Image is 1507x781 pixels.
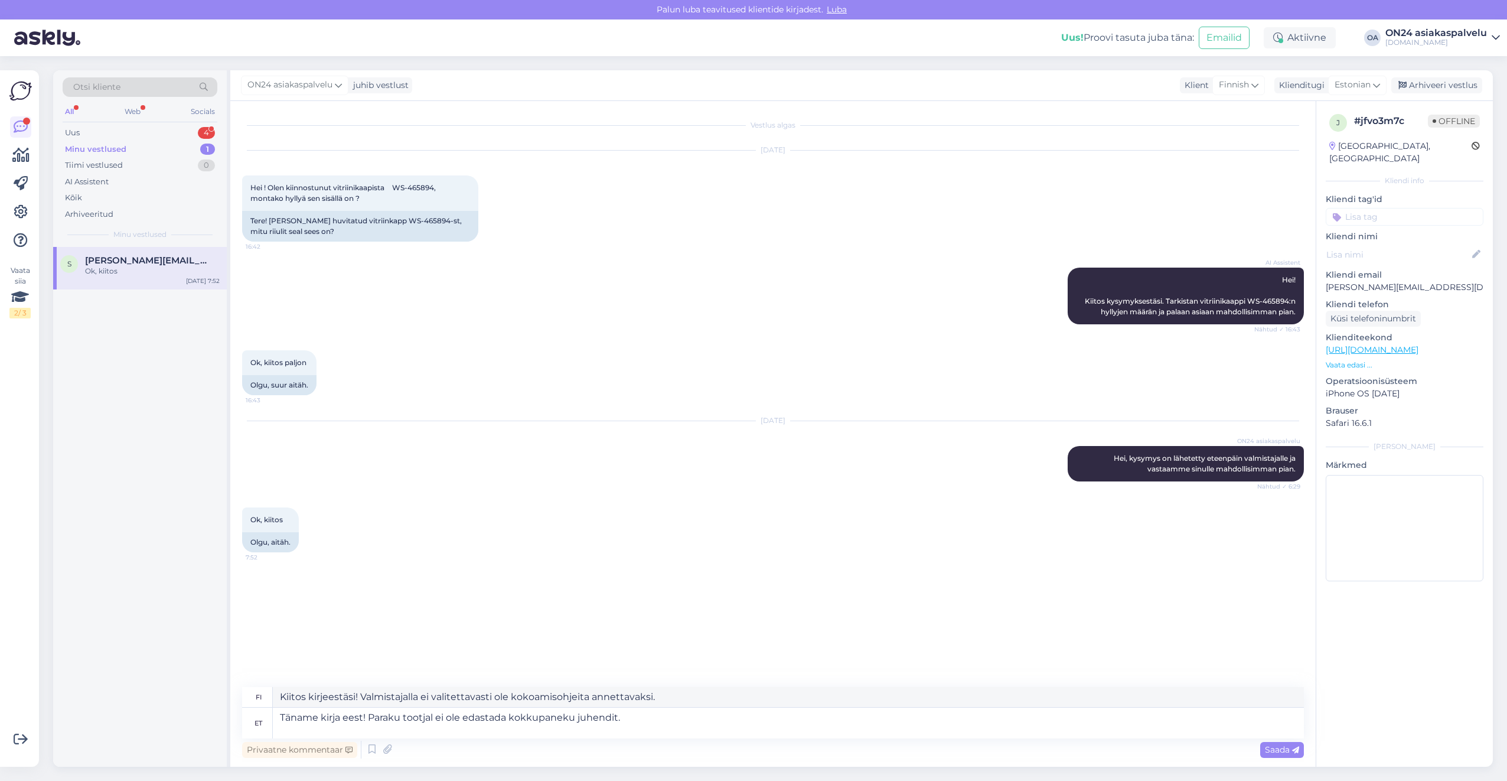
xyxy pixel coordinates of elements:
[1354,114,1428,128] div: # jfvo3m7c
[1385,28,1500,47] a: ON24 asiakaspalvelu[DOMAIN_NAME]
[1265,744,1299,755] span: Saada
[1336,118,1340,127] span: j
[1061,31,1194,45] div: Proovi tasuta juba täna:
[1385,38,1487,47] div: [DOMAIN_NAME]
[242,415,1304,426] div: [DATE]
[113,229,167,240] span: Minu vestlused
[1256,482,1300,491] span: Nähtud ✓ 6:29
[1180,79,1209,92] div: Klient
[65,192,82,204] div: Kõik
[256,687,262,707] div: fi
[67,259,71,268] span: s
[85,255,208,266] span: svetlana_bunina@yahoo.com
[1326,375,1483,388] p: Operatsioonisüsteem
[85,266,220,276] div: Ok, kiitos
[65,176,109,188] div: AI Assistent
[1326,405,1483,417] p: Brauser
[242,742,357,758] div: Privaatne kommentaar
[65,160,123,171] div: Tiimi vestlused
[1326,248,1470,261] input: Lisa nimi
[1326,311,1421,327] div: Küsi telefoninumbrit
[823,4,850,15] span: Luba
[247,79,332,92] span: ON24 asiakaspalvelu
[1114,454,1297,473] span: Hei, kysymys on lähetetty eteenpäin valmistajalle ja vastaamme sinulle mahdollisimman pian.
[1326,331,1483,344] p: Klienditeekond
[1326,417,1483,429] p: Safari 16.6.1
[1326,269,1483,281] p: Kliendi email
[1219,79,1249,92] span: Finnish
[200,144,215,155] div: 1
[1326,281,1483,294] p: [PERSON_NAME][EMAIL_ADDRESS][DOMAIN_NAME]
[73,81,120,93] span: Otsi kliente
[242,211,478,242] div: Tere! [PERSON_NAME] huvitatud vitriinkapp WS-465894-st, mitu riiulit seal sees on?
[242,532,299,552] div: Olgu, aitäh.
[1264,27,1336,48] div: Aktiivne
[250,183,438,203] span: Hei ! Olen kiinnostunut vitriinikaapista WS-465894, montako hyllyä sen sisällä on ?
[1199,27,1250,49] button: Emailid
[198,160,215,171] div: 0
[1326,193,1483,206] p: Kliendi tag'id
[65,127,80,139] div: Uus
[9,80,32,102] img: Askly Logo
[198,127,215,139] div: 4
[1326,230,1483,243] p: Kliendi nimi
[242,375,317,395] div: Olgu, suur aitäh.
[246,396,290,405] span: 16:43
[242,120,1304,131] div: Vestlus algas
[1329,140,1472,165] div: [GEOGRAPHIC_DATA], [GEOGRAPHIC_DATA]
[1256,258,1300,267] span: AI Assistent
[255,713,262,733] div: et
[1254,325,1300,334] span: Nähtud ✓ 16:43
[1326,459,1483,471] p: Märkmed
[1326,441,1483,452] div: [PERSON_NAME]
[348,79,409,92] div: juhib vestlust
[188,104,217,119] div: Socials
[1391,77,1482,93] div: Arhiveeri vestlus
[1274,79,1325,92] div: Klienditugi
[63,104,76,119] div: All
[1428,115,1480,128] span: Offline
[1326,360,1483,370] p: Vaata edasi ...
[1335,79,1371,92] span: Estonian
[246,242,290,251] span: 16:42
[242,145,1304,155] div: [DATE]
[1385,28,1487,38] div: ON24 asiakaspalvelu
[1061,32,1084,43] b: Uus!
[273,708,1304,738] textarea: Täname kirja eest! Paraku tootjal ei ole edastada kokkupaneku juhendit.
[9,265,31,318] div: Vaata siia
[250,358,306,367] span: Ok, kiitos paljon
[9,308,31,318] div: 2 / 3
[1326,298,1483,311] p: Kliendi telefon
[65,144,126,155] div: Minu vestlused
[246,553,290,562] span: 7:52
[1326,344,1418,355] a: [URL][DOMAIN_NAME]
[1326,388,1483,400] p: iPhone OS [DATE]
[1326,175,1483,186] div: Kliendi info
[1326,208,1483,226] input: Lisa tag
[122,104,143,119] div: Web
[1364,30,1381,46] div: OA
[1237,437,1300,445] span: ON24 asiakaspalvelu
[65,209,113,220] div: Arhiveeritud
[273,687,1304,707] textarea: Kiitos kirjeestäsi! Valmistajalla ei valitettavasti ole kokoamisohjeita annettavaksi.
[250,515,283,524] span: Ok, kiitos
[186,276,220,285] div: [DATE] 7:52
